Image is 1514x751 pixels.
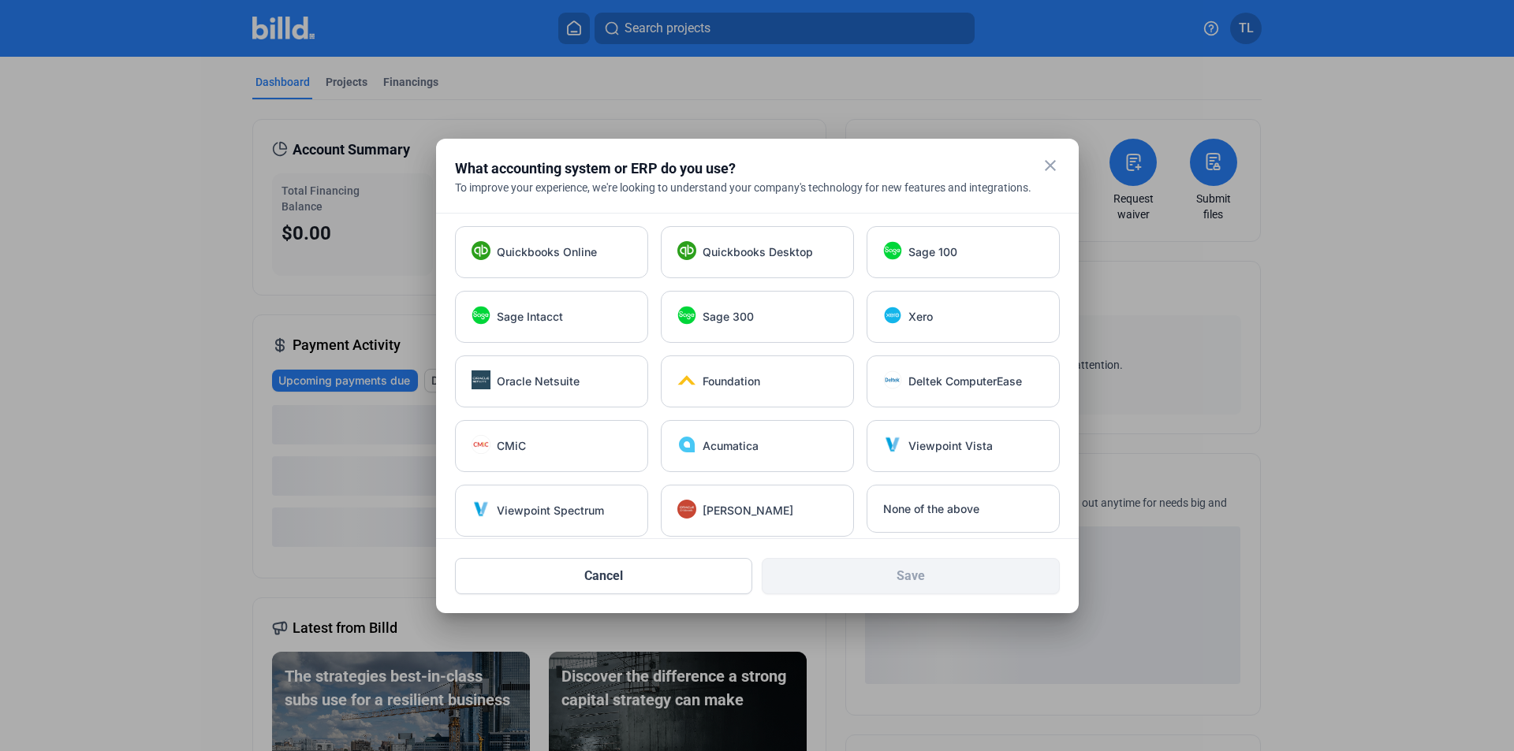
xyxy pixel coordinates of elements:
[908,244,957,260] span: Sage 100
[703,503,793,519] span: [PERSON_NAME]
[497,309,563,325] span: Sage Intacct
[455,158,1020,180] div: What accounting system or ERP do you use?
[703,309,754,325] span: Sage 300
[455,180,1060,195] div: To improve your experience, we're looking to understand your company's technology for new feature...
[908,438,993,454] span: Viewpoint Vista
[762,558,1060,594] button: Save
[703,438,759,454] span: Acumatica
[455,558,753,594] button: Cancel
[497,244,597,260] span: Quickbooks Online
[908,309,933,325] span: Xero
[883,501,979,517] span: None of the above
[703,374,760,389] span: Foundation
[497,374,580,389] span: Oracle Netsuite
[703,244,813,260] span: Quickbooks Desktop
[497,503,604,519] span: Viewpoint Spectrum
[908,374,1022,389] span: Deltek ComputerEase
[1041,156,1060,175] mat-icon: close
[497,438,526,454] span: CMiC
